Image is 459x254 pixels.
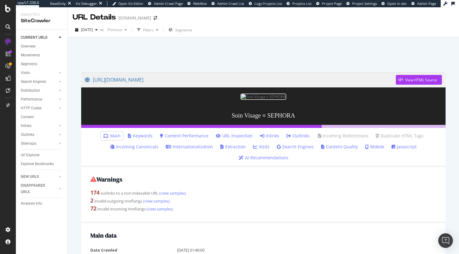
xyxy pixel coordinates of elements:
a: Duplicate HTML Tags [376,133,424,139]
button: Filters [135,25,161,35]
div: Analysis Info [21,200,42,207]
button: View HTML Source [396,75,442,85]
span: Admin Crawl Page [154,1,183,6]
a: Movements [21,52,63,58]
span: Webflow [193,1,207,6]
h3: Soin Visage ≡ SEPHORA [81,106,446,125]
a: Javascript [392,144,417,150]
a: Visits [253,144,269,150]
h2: Warnings [90,176,436,183]
div: Explorer Bookmarks [21,161,54,167]
button: Previous [105,25,129,35]
div: Inlinks [21,123,31,129]
a: Webflow [187,1,207,6]
a: (view samples) [158,190,186,196]
a: Admin Crawl List [211,1,244,6]
div: invalid outgoing Hreflangs [90,197,436,205]
div: HTTP Codes [21,105,42,111]
button: [DATE] [73,25,100,35]
a: Visits [21,70,57,76]
div: Url Explorer [21,152,40,158]
a: Content [21,114,63,120]
div: Viz Debugger: [76,1,98,6]
div: [DOMAIN_NAME] [118,15,151,21]
a: Search Engines [21,79,57,85]
span: Open in dev [387,1,407,6]
div: Content [21,114,34,120]
a: CURRENT URLS [21,34,57,41]
div: SiteCrawler [21,17,63,24]
a: (view samples) [146,206,173,212]
span: 2025 Aug. 19th [81,27,93,32]
span: Segments [175,27,192,33]
a: Internationalization [166,144,213,150]
div: Analytics [21,12,63,17]
a: DISAPPEARED URLS [21,182,57,195]
a: Main [103,133,121,139]
a: Sitemaps [21,140,57,147]
div: outlinks to a non-indexable URL [90,189,436,197]
span: Previous [105,27,122,32]
div: Open Intercom Messenger [438,233,453,248]
a: Projects List [287,1,312,6]
a: Analysis Info [21,200,63,207]
div: Distribution [21,87,40,94]
a: (view samples) [142,198,170,204]
strong: 174 [90,189,99,196]
a: Search Engines [277,144,314,150]
a: Incoming Redirections [317,133,368,139]
span: vs [100,27,105,32]
a: Keywords [128,133,153,139]
a: Overview [21,43,63,50]
div: Visits [21,70,30,76]
a: AI Recommendations [239,155,288,161]
span: Admin Crawl List [217,1,244,6]
span: Project Page [322,1,342,6]
a: NEW URLS [21,174,57,180]
div: arrow-right-arrow-left [154,16,157,20]
a: Performance [21,96,57,103]
div: DISAPPEARED URLS [21,182,52,195]
img: Soin Visage ≡ SEPHORA [240,93,287,100]
a: Open Viz Editor [112,1,143,6]
a: Content Quality [321,144,358,150]
a: Inlinks [260,133,279,139]
strong: 2 [90,197,93,204]
div: Filters [143,27,154,33]
a: Outlinks [287,133,309,139]
a: Admin Page [411,1,436,6]
div: Performance [21,96,42,103]
a: URL Inspection [216,133,253,139]
a: Content Performance [160,133,208,139]
a: Logs Projects List [249,1,282,6]
div: ReadOnly: [50,1,67,6]
button: Segments [166,25,195,35]
div: Overview [21,43,35,50]
a: Segments [21,61,63,67]
a: Outlinks [21,132,57,138]
a: [URL][DOMAIN_NAME] [85,72,396,87]
span: Logs Projects List [255,1,282,6]
a: Open in dev [381,1,407,6]
div: Sitemaps [21,140,36,147]
a: Url Explorer [21,152,63,158]
div: NEW URLS [21,174,39,180]
a: Explorer Bookmarks [21,161,63,167]
span: Project Settings [352,1,377,6]
span: Admin Page [417,1,436,6]
div: URL Details [73,12,116,23]
div: Movements [21,52,40,58]
div: CURRENT URLS [21,34,47,41]
a: Project Settings [346,1,377,6]
a: Admin Crawl Page [148,1,183,6]
a: Inlinks [21,123,57,129]
span: Open Viz Editor [118,1,143,6]
strong: 72 [90,205,96,212]
a: Extraction [220,144,246,150]
div: invalid incoming Hreflangs [90,205,436,213]
div: Outlinks [21,132,34,138]
a: Mobile [365,144,384,150]
a: Distribution [21,87,57,94]
a: Incoming Canonicals [110,144,158,150]
a: HTTP Codes [21,105,57,111]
